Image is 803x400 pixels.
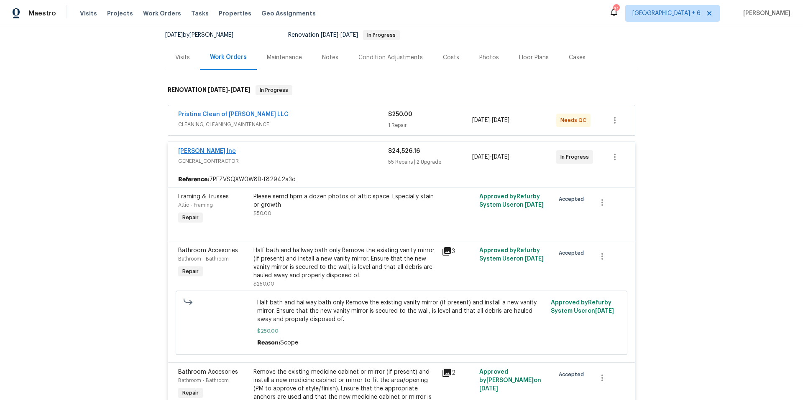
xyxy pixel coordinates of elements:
div: 31 [613,5,619,13]
span: $50.00 [253,211,271,216]
div: 7PEZVSQXW0W8D-f82942a3d [168,172,635,187]
span: Approved by [PERSON_NAME] on [479,369,541,392]
div: Work Orders [210,53,247,61]
a: [PERSON_NAME] Inc [178,148,236,154]
span: Half bath and hallway bath only Remove the existing vanity mirror (if present) and install a new ... [257,299,546,324]
span: Bathroom Accesories [178,248,238,253]
span: In Progress [256,86,292,94]
span: [DATE] [479,386,498,392]
div: Cases [569,53,586,62]
span: $250.00 [253,281,274,286]
span: Scope [280,340,298,346]
span: GENERAL_CONTRACTOR [178,157,388,165]
div: Half bath and hallway bath only Remove the existing vanity mirror (if present) and install a new ... [253,246,437,280]
span: Accepted [559,370,587,379]
div: Photos [479,53,499,62]
span: [GEOGRAPHIC_DATA] + 6 [632,9,701,18]
span: [DATE] [208,87,228,93]
span: Accepted [559,249,587,257]
span: In Progress [560,153,592,161]
span: - [472,116,509,124]
span: Needs QC [560,116,590,124]
span: [DATE] [472,154,490,160]
div: Please semd hpm a dozen photos of attic space. Especially stain or growth [253,192,437,209]
div: Floor Plans [519,53,549,62]
span: Renovation [288,32,400,38]
span: Maestro [28,9,56,18]
span: CLEANING, CLEANING_MAINTENANCE [178,120,388,129]
div: Visits [175,53,190,62]
div: RENOVATION [DATE]-[DATE]In Progress [165,77,638,104]
div: 1 Repair [388,121,472,129]
div: Notes [322,53,338,62]
span: - [321,32,358,38]
span: Approved by Refurby System User on [551,300,614,314]
span: Bathroom - Bathroom [178,256,229,261]
span: [DATE] [340,32,358,38]
span: Reason: [257,340,280,346]
span: Framing & Trusses [178,194,229,200]
span: Bathroom Accesories [178,369,238,375]
span: Bathroom - Bathroom [178,378,229,383]
span: $250.00 [388,111,412,117]
div: 2 [442,368,474,378]
span: Repair [179,267,202,276]
span: $24,526.16 [388,148,420,154]
span: [DATE] [492,154,509,160]
span: [DATE] [492,117,509,123]
span: [PERSON_NAME] [740,9,790,18]
a: Pristine Clean of [PERSON_NAME] LLC [178,111,289,117]
span: [DATE] [525,256,544,262]
span: [DATE] [525,202,544,208]
span: $250.00 [257,327,546,335]
span: Geo Assignments [261,9,316,18]
span: Visits [80,9,97,18]
span: [DATE] [230,87,251,93]
span: In Progress [364,33,399,38]
span: Repair [179,213,202,222]
span: Accepted [559,195,587,203]
b: Reference: [178,175,209,184]
span: Attic - Framing [178,203,213,208]
span: [DATE] [165,32,183,38]
div: by [PERSON_NAME] [165,30,243,40]
span: Tasks [191,10,209,16]
span: [DATE] [472,117,490,123]
div: Costs [443,53,459,62]
span: Repair [179,389,202,397]
span: - [208,87,251,93]
span: Projects [107,9,133,18]
h6: RENOVATION [168,85,251,95]
span: Approved by Refurby System User on [479,248,544,262]
span: [DATE] [595,308,614,314]
div: 55 Repairs | 2 Upgrade [388,158,472,166]
span: Approved by Refurby System User on [479,194,544,208]
span: Work Orders [143,9,181,18]
div: Condition Adjustments [358,53,423,62]
span: [DATE] [321,32,338,38]
div: 3 [442,246,474,256]
div: Maintenance [267,53,302,62]
span: Properties [219,9,251,18]
span: - [472,153,509,161]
